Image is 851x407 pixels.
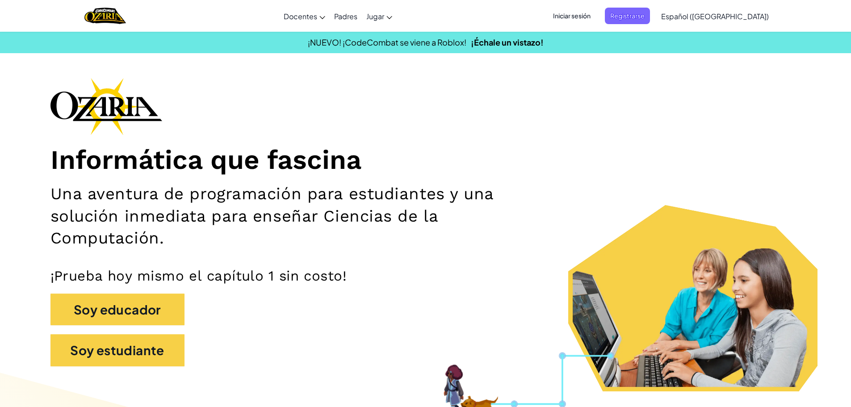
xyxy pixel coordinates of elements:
[84,7,126,25] img: Home
[605,8,650,24] button: Registrarse
[50,334,184,366] button: Soy estudiante
[279,4,330,28] a: Docentes
[284,12,317,21] span: Docentes
[661,12,769,21] span: Español ([GEOGRAPHIC_DATA])
[50,78,162,135] img: Ozaria branding logo
[84,7,126,25] a: Ozaria by CodeCombat logo
[657,4,773,28] a: Español ([GEOGRAPHIC_DATA])
[50,144,801,176] h1: Informática que fascina
[362,4,397,28] a: Jugar
[50,294,184,326] button: Soy educador
[471,37,544,47] a: ¡Échale un vistazo!
[50,183,553,249] h2: Una aventura de programación para estudiantes y una solución inmediata para enseñar Ciencias de l...
[308,37,466,47] span: ¡NUEVO! ¡CodeCombat se viene a Roblox!
[366,12,384,21] span: Jugar
[330,4,362,28] a: Padres
[548,8,596,24] button: Iniciar sesión
[50,267,801,285] p: ¡Prueba hoy mismo el capítulo 1 sin costo!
